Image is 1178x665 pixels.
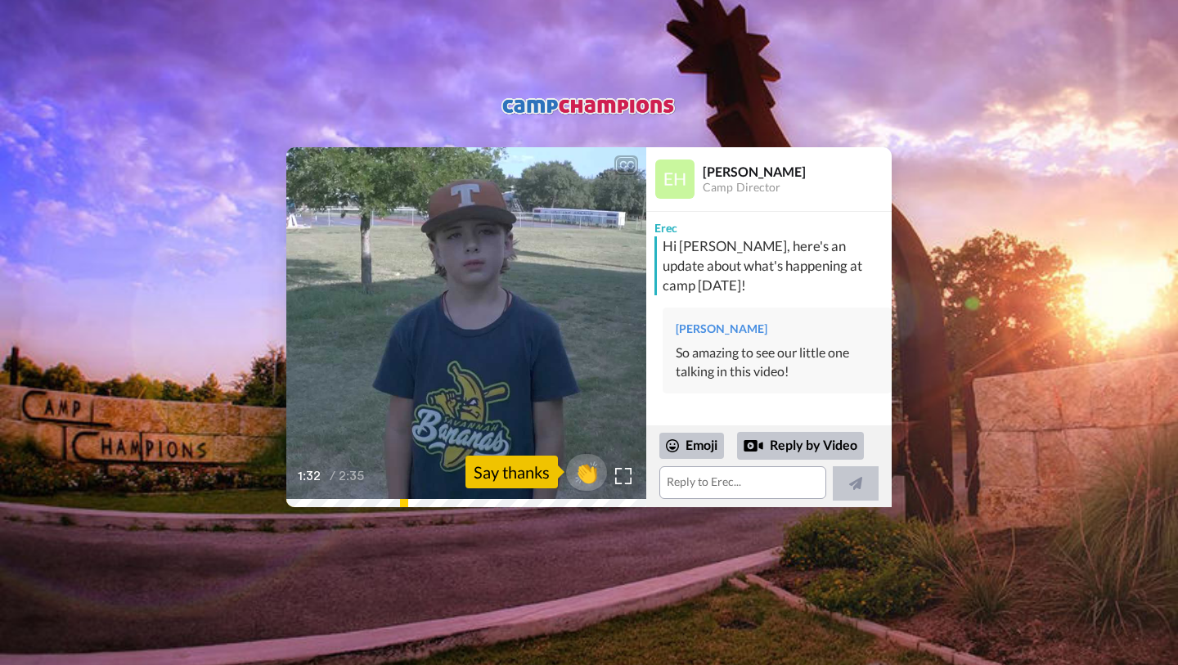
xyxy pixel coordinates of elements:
div: So amazing to see our little one talking in this video! [676,344,879,381]
span: 👏 [566,459,607,485]
img: logo [499,91,679,122]
div: Emoji [659,433,724,459]
div: Camp Director [703,181,891,195]
button: 👏 [566,454,607,491]
div: Erec [646,212,892,236]
div: Say thanks [465,456,558,488]
img: Profile Image [655,160,695,199]
span: 2:35 [339,466,367,486]
div: Reply by Video [737,432,864,460]
div: [PERSON_NAME] [703,164,891,179]
span: / [330,466,335,486]
div: Reply by Video [744,436,763,456]
div: CC [616,157,636,173]
div: [PERSON_NAME] [676,321,879,337]
div: Hi [PERSON_NAME], here's an update about what's happening at camp [DATE]! [663,236,888,295]
img: Full screen [615,468,632,484]
span: 1:32 [298,466,326,486]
